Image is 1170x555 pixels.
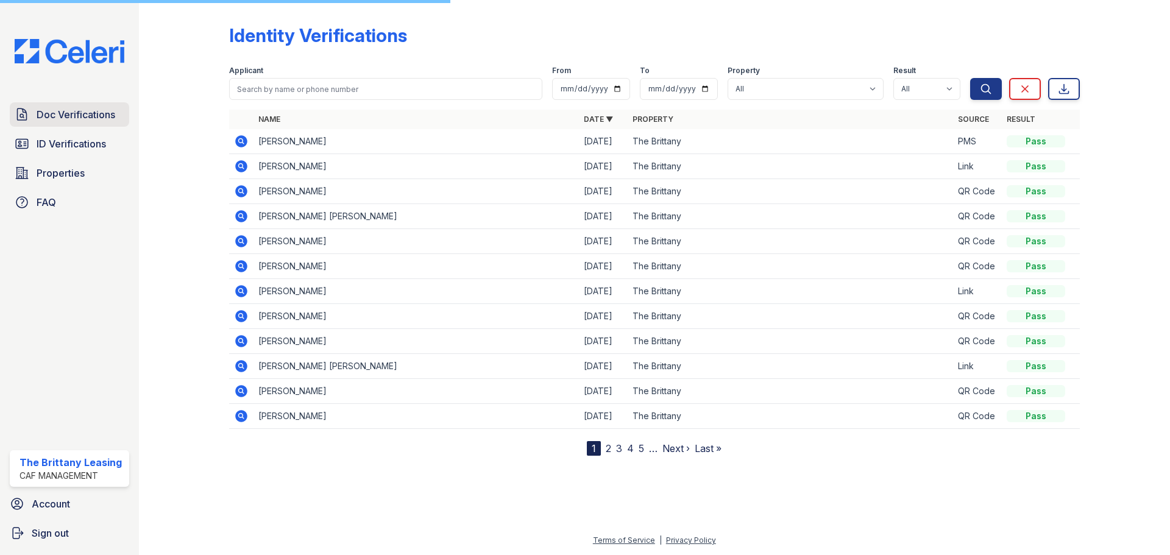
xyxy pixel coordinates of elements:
[953,229,1002,254] td: QR Code
[953,379,1002,404] td: QR Code
[639,442,644,454] a: 5
[19,455,122,470] div: The Brittany Leasing
[666,536,716,545] a: Privacy Policy
[893,66,916,76] label: Result
[258,115,280,124] a: Name
[579,254,628,279] td: [DATE]
[587,441,601,456] div: 1
[695,442,721,454] a: Last »
[10,102,129,127] a: Doc Verifications
[1007,160,1065,172] div: Pass
[640,66,650,76] label: To
[229,78,542,100] input: Search by name or phone number
[659,536,662,545] div: |
[253,254,579,279] td: [PERSON_NAME]
[633,115,673,124] a: Property
[1007,335,1065,347] div: Pass
[606,442,611,454] a: 2
[37,166,85,180] span: Properties
[10,190,129,214] a: FAQ
[579,229,628,254] td: [DATE]
[628,404,953,429] td: The Brittany
[953,179,1002,204] td: QR Code
[253,129,579,154] td: [PERSON_NAME]
[253,354,579,379] td: [PERSON_NAME] [PERSON_NAME]
[662,442,690,454] a: Next ›
[728,66,760,76] label: Property
[579,329,628,354] td: [DATE]
[37,107,115,122] span: Doc Verifications
[253,404,579,429] td: [PERSON_NAME]
[628,329,953,354] td: The Brittany
[953,354,1002,379] td: Link
[953,129,1002,154] td: PMS
[616,442,622,454] a: 3
[1007,210,1065,222] div: Pass
[37,195,56,210] span: FAQ
[5,492,134,516] a: Account
[5,521,134,545] a: Sign out
[953,279,1002,304] td: Link
[579,129,628,154] td: [DATE]
[1007,115,1035,124] a: Result
[579,304,628,329] td: [DATE]
[593,536,655,545] a: Terms of Service
[253,204,579,229] td: [PERSON_NAME] [PERSON_NAME]
[1007,235,1065,247] div: Pass
[579,154,628,179] td: [DATE]
[253,279,579,304] td: [PERSON_NAME]
[628,354,953,379] td: The Brittany
[579,354,628,379] td: [DATE]
[579,204,628,229] td: [DATE]
[628,179,953,204] td: The Brittany
[579,404,628,429] td: [DATE]
[1007,260,1065,272] div: Pass
[229,66,263,76] label: Applicant
[552,66,571,76] label: From
[953,304,1002,329] td: QR Code
[953,404,1002,429] td: QR Code
[628,254,953,279] td: The Brittany
[628,154,953,179] td: The Brittany
[1007,410,1065,422] div: Pass
[1007,285,1065,297] div: Pass
[1007,310,1065,322] div: Pass
[579,179,628,204] td: [DATE]
[579,379,628,404] td: [DATE]
[229,24,407,46] div: Identity Verifications
[253,229,579,254] td: [PERSON_NAME]
[253,154,579,179] td: [PERSON_NAME]
[1007,360,1065,372] div: Pass
[953,329,1002,354] td: QR Code
[628,304,953,329] td: The Brittany
[32,526,69,540] span: Sign out
[19,470,122,482] div: CAF Management
[10,132,129,156] a: ID Verifications
[579,279,628,304] td: [DATE]
[1007,385,1065,397] div: Pass
[1007,135,1065,147] div: Pass
[649,441,658,456] span: …
[627,442,634,454] a: 4
[953,154,1002,179] td: Link
[10,161,129,185] a: Properties
[253,379,579,404] td: [PERSON_NAME]
[32,497,70,511] span: Account
[628,379,953,404] td: The Brittany
[5,39,134,63] img: CE_Logo_Blue-a8612792a0a2168367f1c8372b55b34899dd931a85d93a1a3d3e32e68fde9ad4.png
[953,204,1002,229] td: QR Code
[253,179,579,204] td: [PERSON_NAME]
[1007,185,1065,197] div: Pass
[584,115,613,124] a: Date ▼
[628,229,953,254] td: The Brittany
[253,304,579,329] td: [PERSON_NAME]
[628,204,953,229] td: The Brittany
[253,329,579,354] td: [PERSON_NAME]
[37,136,106,151] span: ID Verifications
[953,254,1002,279] td: QR Code
[628,279,953,304] td: The Brittany
[958,115,989,124] a: Source
[628,129,953,154] td: The Brittany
